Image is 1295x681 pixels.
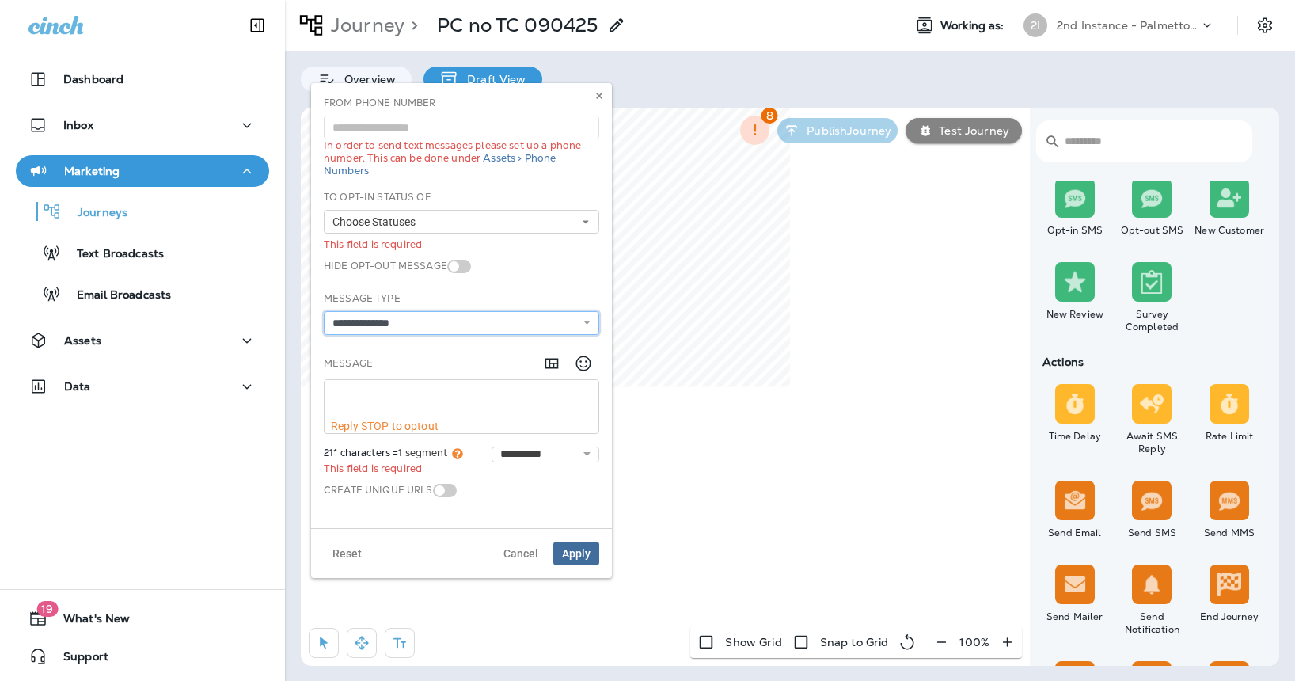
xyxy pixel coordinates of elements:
[61,288,171,303] p: Email Broadcasts
[932,124,1009,137] p: Test Journey
[16,277,269,310] button: Email Broadcasts
[331,420,439,432] span: Reply STOP to optout
[332,215,422,229] span: Choose Statuses
[16,371,269,402] button: Data
[16,603,269,634] button: 19What's New
[324,210,599,234] button: Choose Statuses
[536,348,568,379] button: Add in a premade template
[16,325,269,356] button: Assets
[332,548,362,559] span: Reset
[553,542,599,565] button: Apply
[324,357,373,370] label: Message
[64,380,91,393] p: Data
[235,10,279,41] button: Collapse Sidebar
[16,109,269,141] button: Inbox
[16,236,269,269] button: Text Broadcasts
[324,292,401,305] label: Message Type
[324,191,431,204] label: To Opt-In Status Of
[959,636,989,649] p: 100 %
[64,165,120,177] p: Marketing
[324,260,447,272] label: Hide Opt-Out Message
[324,238,599,251] div: This field is required
[398,446,447,459] span: 1 segment
[62,206,127,221] p: Journeys
[324,139,599,177] p: In order to send text messages please set up a phone number. This can be done under
[324,447,463,462] span: 21* characters =
[562,548,591,559] span: Apply
[324,151,556,177] a: Assets > Phone Numbers
[725,636,781,649] p: Show Grid
[495,542,547,565] button: Cancel
[47,650,108,669] span: Support
[16,195,269,228] button: Journeys
[47,612,130,631] span: What's New
[16,63,269,95] button: Dashboard
[503,548,538,559] span: Cancel
[61,247,164,262] p: Text Broadcasts
[820,636,889,649] p: Snap to Grid
[64,334,101,347] p: Assets
[761,108,778,124] span: 8
[568,348,599,379] button: Select an emoji
[63,73,123,86] p: Dashboard
[63,119,93,131] p: Inbox
[36,601,58,617] span: 19
[16,155,269,187] button: Marketing
[324,462,599,475] div: This field is required
[324,97,435,109] label: From Phone Number
[906,118,1022,143] button: Test Journey
[16,641,269,672] button: Support
[324,542,370,565] button: Reset
[324,484,433,496] label: Create Unique URLs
